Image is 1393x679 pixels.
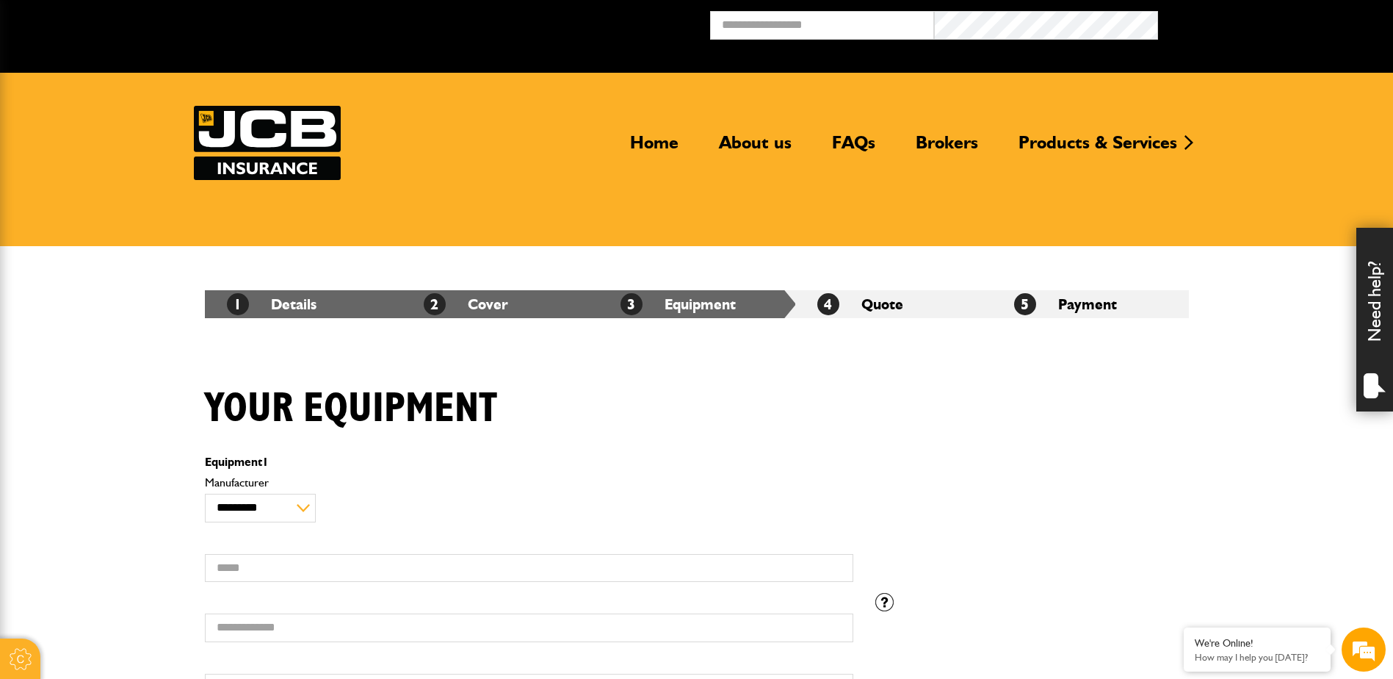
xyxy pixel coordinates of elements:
[1356,228,1393,412] div: Need help?
[227,295,316,313] a: 1Details
[205,384,497,434] h1: Your equipment
[992,290,1189,318] li: Payment
[194,106,341,180] img: JCB Insurance Services logo
[262,455,269,469] span: 1
[708,132,803,165] a: About us
[194,106,341,180] a: JCB Insurance Services
[821,132,886,165] a: FAQs
[795,290,992,318] li: Quote
[1195,652,1320,663] p: How may I help you today?
[1007,132,1188,165] a: Products & Services
[620,293,643,315] span: 3
[424,295,508,313] a: 2Cover
[598,290,795,318] li: Equipment
[424,293,446,315] span: 2
[227,293,249,315] span: 1
[619,132,690,165] a: Home
[817,293,839,315] span: 4
[205,477,853,489] label: Manufacturer
[905,132,989,165] a: Brokers
[205,456,853,468] p: Equipment
[1014,293,1036,315] span: 5
[1195,637,1320,650] div: We're Online!
[1158,11,1382,34] button: Broker Login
